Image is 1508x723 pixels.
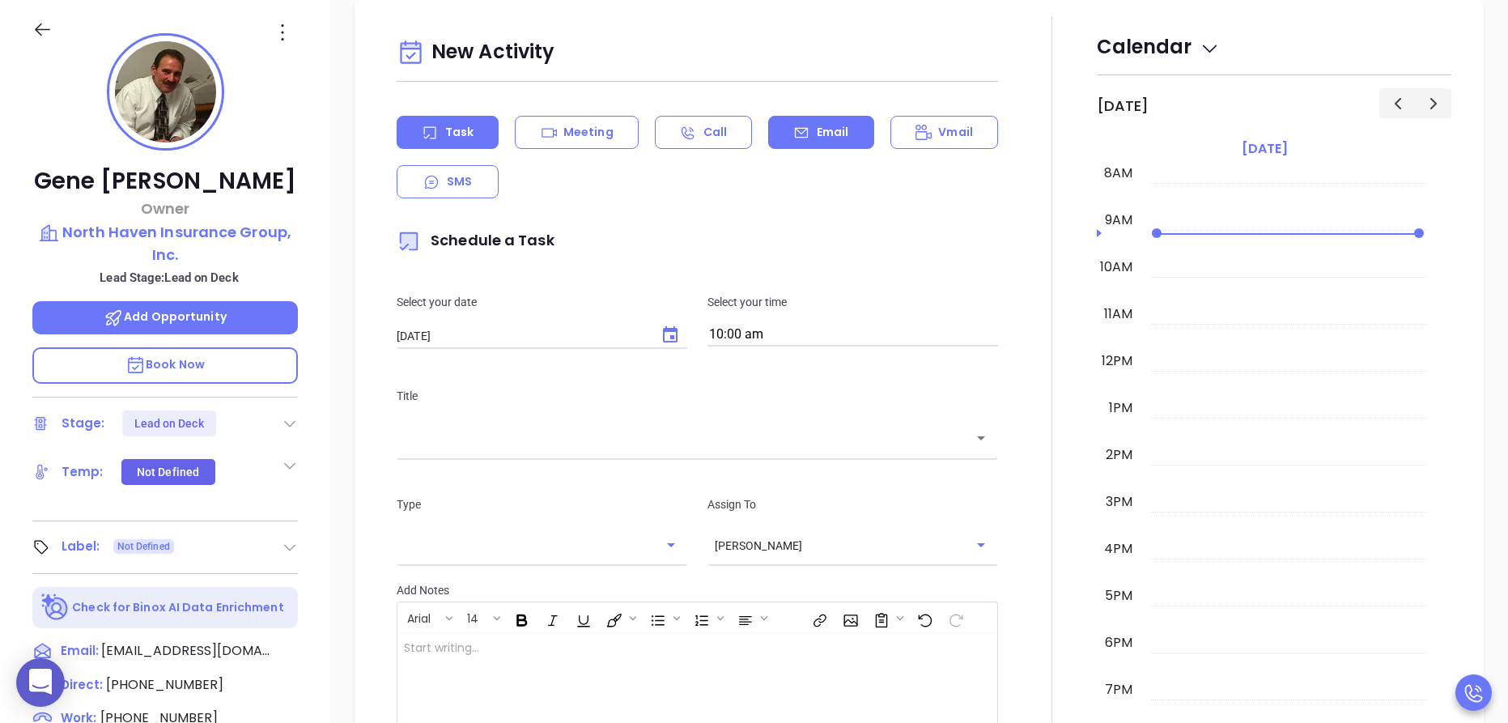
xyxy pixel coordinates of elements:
[1097,33,1221,60] span: Calendar
[72,599,283,616] p: Check for Binox AI Data Enrichment
[506,604,535,632] span: Bold
[459,610,486,622] span: 14
[940,604,969,632] span: Redo
[125,356,205,372] span: Book Now
[1102,445,1136,465] div: 2pm
[40,267,298,288] p: Lead Stage: Lead on Deck
[445,124,474,141] p: Task
[32,198,298,219] p: Owner
[101,641,271,661] span: [EMAIL_ADDRESS][DOMAIN_NAME]
[1102,492,1136,512] div: 3pm
[41,593,70,622] img: Ai-Enrich-DaqCidB-.svg
[115,41,216,142] img: profile-user
[397,230,554,250] span: Schedule a Task
[1102,633,1136,653] div: 6pm
[707,293,999,311] p: Select your time
[397,387,998,405] p: Title
[398,604,457,632] span: Font family
[106,675,223,694] span: [PHONE_NUMBER]
[729,604,771,632] span: Align
[1415,88,1451,118] button: Next day
[563,124,614,141] p: Meeting
[1097,257,1136,277] div: 10am
[1102,211,1136,230] div: 9am
[62,534,100,559] div: Label:
[804,604,833,632] span: Insert link
[707,495,999,513] p: Assign To
[686,604,728,632] span: Insert Ordered List
[654,319,686,351] button: Choose date, selected date is Aug 15, 2025
[397,328,648,344] input: MM/DD/YYYY
[397,495,688,513] p: Type
[137,459,199,485] div: Not Defined
[117,538,170,555] span: Not Defined
[1098,351,1136,371] div: 12pm
[865,604,907,632] span: Surveys
[399,610,439,622] span: Arial
[938,124,973,141] p: Vmail
[399,604,443,632] button: Arial
[909,604,938,632] span: Undo
[62,460,104,484] div: Temp:
[970,427,992,449] button: Open
[62,411,105,436] div: Stage:
[817,124,849,141] p: Email
[397,293,688,311] p: Select your date
[970,534,992,556] button: Open
[660,534,682,556] button: Open
[397,32,998,74] div: New Activity
[567,604,597,632] span: Underline
[835,604,864,632] span: Insert Image
[1097,97,1149,115] h2: [DATE]
[458,604,504,632] span: Font size
[1102,680,1136,700] div: 7pm
[537,604,566,632] span: Italic
[32,221,298,266] a: North Haven Insurance Group, Inc.
[1379,88,1416,118] button: Previous day
[1101,539,1136,559] div: 4pm
[1238,138,1291,160] a: [DATE]
[1102,586,1136,606] div: 5pm
[61,641,99,662] span: Email:
[134,410,204,436] div: Lead on Deck
[459,604,491,632] button: 14
[447,173,472,190] p: SMS
[61,676,103,693] span: Direct :
[1106,398,1136,418] div: 1pm
[642,604,684,632] span: Insert Unordered List
[598,604,640,632] span: Fill color or set the text color
[1101,304,1136,324] div: 11am
[1101,164,1136,183] div: 8am
[703,124,727,141] p: Call
[104,308,227,325] span: Add Opportunity
[32,167,298,196] p: Gene [PERSON_NAME]
[397,581,998,599] p: Add Notes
